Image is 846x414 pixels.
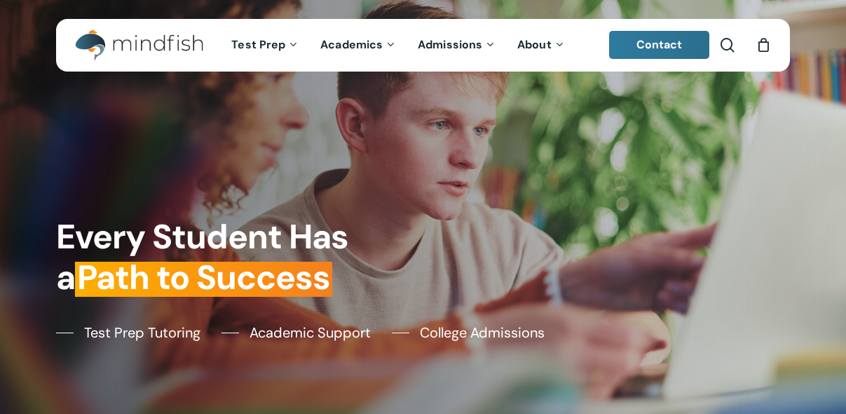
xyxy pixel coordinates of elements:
span: Contact [636,37,683,52]
nav: Main Menu [221,19,575,72]
em: Path to Success [75,255,332,300]
span: Academic Support [250,322,371,343]
a: College Admissions [392,322,545,343]
h1: Every Student Has a [56,217,415,298]
span: About [517,37,552,52]
a: Test Prep Tutoring [56,322,200,343]
span: Test Prep Tutoring [84,322,200,343]
a: Academics [310,39,407,51]
a: Test Prep [221,39,310,51]
a: Academic Support [221,322,371,343]
span: Test Prep [231,37,285,52]
a: Contact [609,31,710,59]
header: Main Menu [56,19,790,72]
span: Academics [320,37,383,52]
a: About [507,39,576,51]
span: Admissions [418,37,482,52]
span: College Admissions [420,322,545,343]
a: Admissions [407,39,507,51]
